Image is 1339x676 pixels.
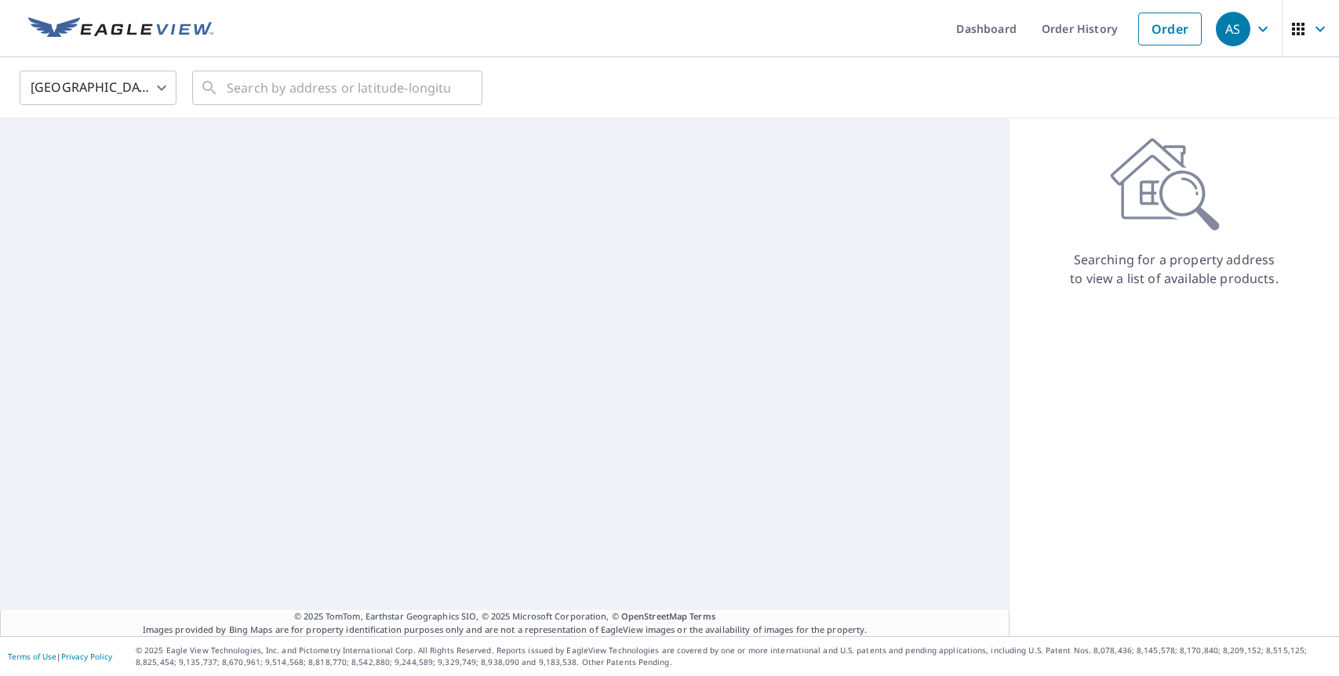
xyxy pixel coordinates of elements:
input: Search by address or latitude-longitude [227,66,450,110]
p: © 2025 Eagle View Technologies, Inc. and Pictometry International Corp. All Rights Reserved. Repo... [136,645,1331,668]
img: EV Logo [28,17,213,41]
a: Terms [690,610,715,622]
a: OpenStreetMap [621,610,687,622]
a: Terms of Use [8,651,56,662]
div: [GEOGRAPHIC_DATA] [20,66,176,110]
a: Order [1138,13,1202,45]
div: AS [1216,12,1250,46]
p: Searching for a property address to view a list of available products. [1069,250,1279,288]
a: Privacy Policy [61,651,112,662]
span: © 2025 TomTom, Earthstar Geographics SIO, © 2025 Microsoft Corporation, © [294,610,715,623]
p: | [8,652,112,661]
